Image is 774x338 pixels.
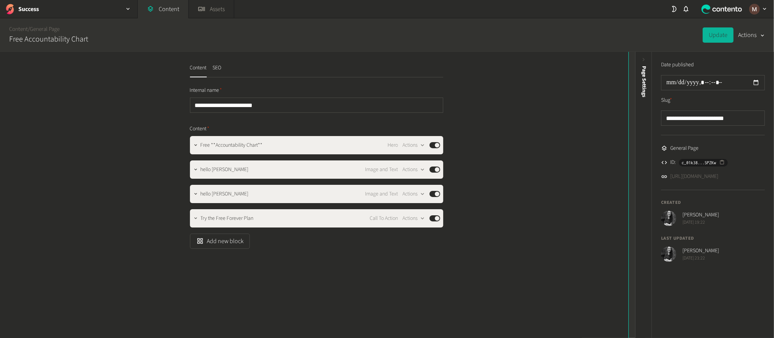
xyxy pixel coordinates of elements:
[201,141,263,149] span: Free **Accountability Chart**
[5,4,15,14] img: Success
[402,214,425,223] button: Actions
[402,165,425,174] button: Actions
[402,141,425,150] button: Actions
[213,64,222,77] button: SEO
[749,4,760,14] img: Marinel G
[671,159,676,167] span: ID:
[661,247,676,262] img: Hollie Duncan
[30,25,60,33] a: General Page
[661,96,672,104] label: Slug
[679,159,728,167] button: c_01k38...SPZKw
[9,25,28,33] a: Content
[738,27,765,43] button: Actions
[190,125,210,133] span: Content
[633,66,641,85] div: Preview
[365,190,398,198] span: Image and Text
[201,190,249,198] span: hello mari
[640,66,648,97] span: Page Settings
[703,27,734,43] button: Update
[682,211,719,219] span: [PERSON_NAME]
[661,61,694,69] label: Date published
[682,219,719,226] span: [DATE] 19:22
[682,247,719,255] span: [PERSON_NAME]
[190,64,207,77] button: Content
[402,189,425,199] button: Actions
[661,235,765,242] h4: Last updated
[682,159,716,166] span: c_01k38...SPZKw
[671,144,699,152] span: General Page
[190,87,222,95] span: Internal name
[682,255,719,262] span: [DATE] 23:22
[661,211,676,226] img: Hollie Duncan
[9,34,88,45] h2: Free Accountability Chart
[388,141,398,149] span: Hero
[671,173,719,181] a: [URL][DOMAIN_NAME]
[28,25,30,33] span: /
[201,166,249,174] span: hello mari
[190,234,250,249] button: Add new block
[370,215,398,223] span: Call To Action
[201,215,254,223] span: Try the Free Forever Plan
[661,199,765,206] h4: Created
[365,166,398,174] span: Image and Text
[18,5,39,14] h2: Success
